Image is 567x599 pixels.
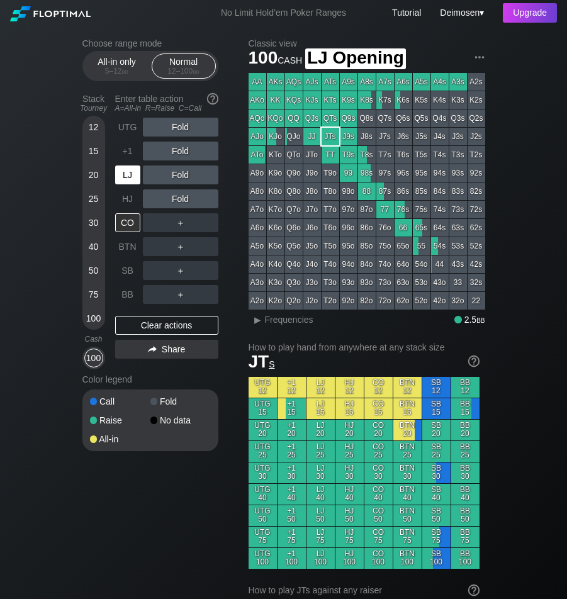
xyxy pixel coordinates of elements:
div: AQs [285,73,303,91]
div: LJ 75 [306,527,335,547]
div: AA [249,73,266,91]
div: AKo [249,91,266,109]
div: Q7o [285,201,303,218]
div: Normal [155,54,213,78]
div: KTs [322,91,339,109]
div: ▾ [437,6,486,20]
img: Floptimal logo [10,6,91,21]
div: KTo [267,146,284,164]
div: BB 50 [451,505,480,526]
div: UTG 12 [249,377,277,398]
div: A3s [449,73,467,91]
div: ＋ [143,261,218,280]
div: ＋ [143,213,218,232]
span: bb [122,67,129,76]
div: J9s [340,128,357,145]
div: T8s [358,146,376,164]
div: BB 30 [451,462,480,483]
div: SB 25 [422,441,451,462]
div: 99 [340,164,357,182]
div: BB 40 [451,484,480,505]
div: CO 50 [364,505,393,526]
div: 87s [376,182,394,200]
div: HJ 20 [335,420,364,440]
div: All-in [90,435,150,444]
div: 52o [413,292,430,310]
div: ▸ [250,312,266,327]
div: 88 [358,182,376,200]
span: Deimosen [440,8,480,18]
div: 82o [358,292,376,310]
div: 97s [376,164,394,182]
div: BTN 40 [393,484,422,505]
img: help.32db89a4.svg [467,354,481,368]
div: 72s [468,201,485,218]
div: 43s [449,255,467,273]
div: Q2o [285,292,303,310]
div: SB 50 [422,505,451,526]
div: SB 20 [422,420,451,440]
div: 33 [449,274,467,291]
div: T2o [322,292,339,310]
div: Q6s [395,109,412,127]
div: 94s [431,164,449,182]
div: 32o [449,292,467,310]
div: JTs [322,128,339,145]
div: JJ [303,128,321,145]
div: 5 – 12 [91,67,143,76]
div: J2s [468,128,485,145]
div: HJ 30 [335,462,364,483]
div: AJs [303,73,321,91]
div: +1 30 [278,462,306,483]
div: J2o [303,292,321,310]
div: JTo [303,146,321,164]
div: UTG 50 [249,505,277,526]
div: Q9o [285,164,303,182]
div: CO [115,213,140,232]
div: A9o [249,164,266,182]
div: BTN [115,237,140,256]
div: 25 [84,189,103,208]
div: 75 [84,285,103,304]
div: No data [150,416,211,425]
div: +1 12 [278,377,306,398]
div: 93o [340,274,357,291]
div: Q5o [285,237,303,255]
div: Fold [143,142,218,160]
div: KQs [285,91,303,109]
div: 83s [449,182,467,200]
div: LJ 15 [306,398,335,419]
div: 54s [431,237,449,255]
div: K9o [267,164,284,182]
div: K8s [358,91,376,109]
div: BB 20 [451,420,480,440]
div: J3s [449,128,467,145]
div: BTN 30 [393,462,422,483]
div: 54o [413,255,430,273]
div: KK [267,91,284,109]
div: HJ [115,189,140,208]
div: HJ 25 [335,441,364,462]
div: +1 25 [278,441,306,462]
div: K6s [395,91,412,109]
div: 74s [431,201,449,218]
div: 82s [468,182,485,200]
div: J4o [303,255,321,273]
div: BTN 20 [393,420,422,440]
div: 94o [340,255,357,273]
div: J8s [358,128,376,145]
div: T6s [395,146,412,164]
h2: Choose range mode [82,38,218,48]
div: BTN 15 [393,398,422,419]
div: J5o [303,237,321,255]
div: J4s [431,128,449,145]
div: 98o [340,182,357,200]
div: Q7s [376,109,394,127]
div: 30 [84,213,103,232]
span: Frequencies [265,315,313,325]
div: 86o [358,219,376,237]
div: 12 [84,118,103,137]
div: 72o [376,292,394,310]
img: share.864f2f62.svg [148,346,157,353]
div: T8o [322,182,339,200]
